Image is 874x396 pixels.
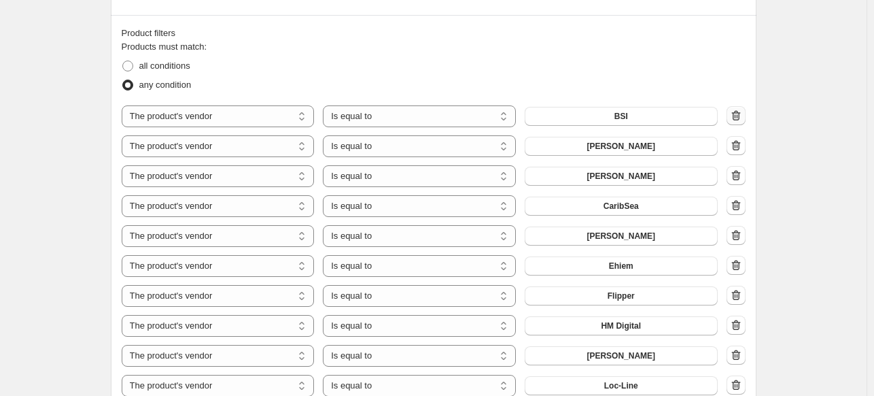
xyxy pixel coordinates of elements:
[604,380,638,391] span: Loc-Line
[525,137,718,156] button: [PERSON_NAME]
[609,261,633,271] span: Ehiem
[601,320,641,331] span: HM Digital
[525,286,718,306] button: Flipper
[122,27,746,40] div: Product filters
[525,197,718,216] button: CaribSea
[608,291,635,301] span: Flipper
[587,141,655,152] span: [PERSON_NAME]
[139,61,190,71] span: all conditions
[525,167,718,186] button: [PERSON_NAME]
[614,111,628,122] span: BSI
[587,350,655,361] span: [PERSON_NAME]
[525,107,718,126] button: BSI
[587,171,655,182] span: [PERSON_NAME]
[525,227,718,246] button: [PERSON_NAME]
[604,201,639,212] span: CaribSea
[587,231,655,242] span: [PERSON_NAME]
[525,316,718,335] button: HM Digital
[525,257,718,276] button: Ehiem
[122,42,207,52] span: Products must match:
[525,376,718,395] button: Loc-Line
[525,346,718,365] button: [PERSON_NAME]
[139,80,192,90] span: any condition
